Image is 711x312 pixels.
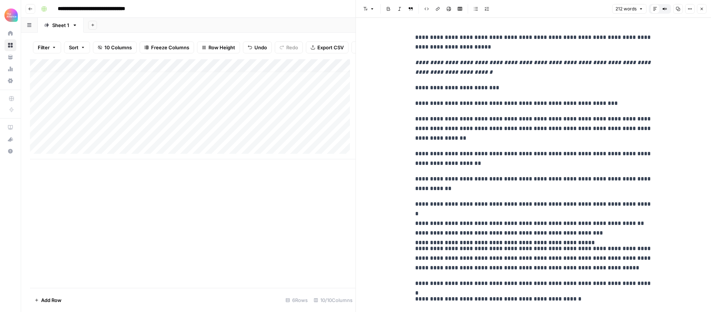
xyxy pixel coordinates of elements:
[4,122,16,133] a: AirOps Academy
[4,63,16,75] a: Usage
[30,294,66,306] button: Add Row
[4,51,16,63] a: Your Data
[197,42,240,53] button: Row Height
[41,296,61,304] span: Add Row
[4,133,16,145] button: What's new?
[4,39,16,51] a: Browse
[104,44,132,51] span: 10 Columns
[317,44,344,51] span: Export CSV
[64,42,90,53] button: Sort
[275,42,303,53] button: Redo
[208,44,235,51] span: Row Height
[52,21,69,29] div: Sheet 1
[283,294,311,306] div: 6 Rows
[151,44,189,51] span: Freeze Columns
[612,4,647,14] button: 212 words
[38,18,84,33] a: Sheet 1
[4,9,18,22] img: Alliance Logo
[306,42,348,53] button: Export CSV
[286,44,298,51] span: Redo
[38,44,50,51] span: Filter
[33,42,61,53] button: Filter
[615,6,637,12] span: 212 words
[93,42,137,53] button: 10 Columns
[4,6,16,24] button: Workspace: Alliance
[5,134,16,145] div: What's new?
[4,27,16,39] a: Home
[140,42,194,53] button: Freeze Columns
[4,145,16,157] button: Help + Support
[69,44,79,51] span: Sort
[254,44,267,51] span: Undo
[311,294,355,306] div: 10/10 Columns
[4,75,16,87] a: Settings
[243,42,272,53] button: Undo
